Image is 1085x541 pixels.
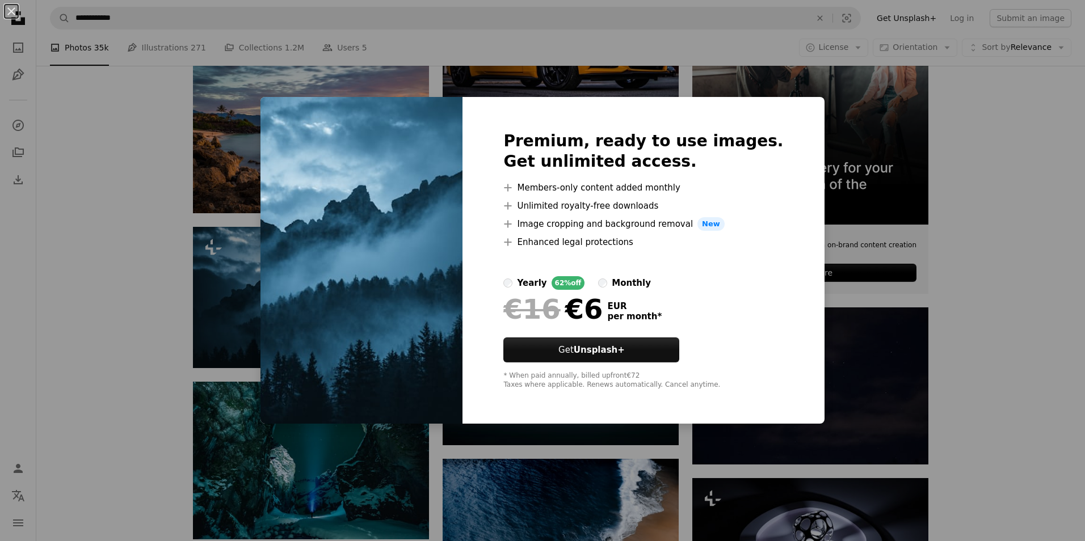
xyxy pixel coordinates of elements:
input: yearly62%off [503,278,512,288]
input: monthly [598,278,607,288]
div: yearly [517,276,546,290]
strong: Unsplash+ [574,345,625,355]
div: * When paid annually, billed upfront €72 Taxes where applicable. Renews automatically. Cancel any... [503,371,783,390]
h2: Premium, ready to use images. Get unlimited access. [503,131,783,172]
li: Unlimited royalty-free downloads [503,199,783,213]
div: monthly [612,276,651,290]
div: 62% off [552,276,585,290]
span: New [697,217,725,231]
span: per month * [607,311,662,322]
button: GetUnsplash+ [503,337,679,362]
li: Enhanced legal protections [503,235,783,249]
span: EUR [607,301,662,311]
span: €16 [503,294,560,324]
div: €6 [503,294,603,324]
li: Image cropping and background removal [503,217,783,231]
li: Members-only content added monthly [503,181,783,195]
img: premium_photo-1686729237226-0f2edb1e8970 [260,97,462,424]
